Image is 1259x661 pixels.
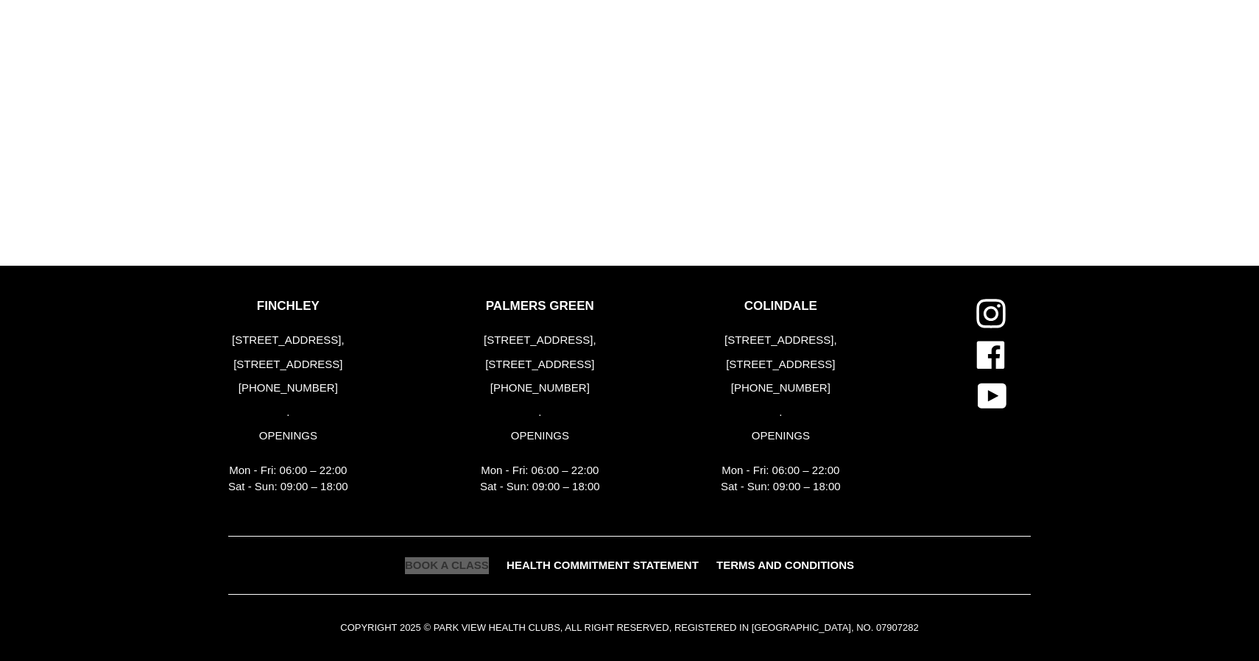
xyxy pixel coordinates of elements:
[721,404,841,421] p: .
[721,356,841,373] p: [STREET_ADDRESS]
[480,428,600,445] p: OPENINGS
[398,555,496,576] a: BOOK A CLASS
[228,462,348,495] p: Mon - Fri: 06:00 – 22:00 Sat - Sun: 09:00 – 18:00
[480,404,600,421] p: .
[228,380,348,397] p: [PHONE_NUMBER]
[721,462,841,495] p: Mon - Fri: 06:00 – 22:00 Sat - Sun: 09:00 – 18:00
[340,622,918,633] small: COPYRIGHT 2025 © PARK VIEW HEALTH CLUBS, ALL RIGHT RESERVED, REGISTERED IN [GEOGRAPHIC_DATA], NO....
[716,559,854,571] span: TERMS AND CONDITIONS
[480,299,600,314] p: PALMERS GREEN
[228,299,348,314] p: FINCHLEY
[228,332,348,349] p: [STREET_ADDRESS],
[480,462,600,495] p: Mon - Fri: 06:00 – 22:00 Sat - Sun: 09:00 – 18:00
[480,380,600,397] p: [PHONE_NUMBER]
[228,356,348,373] p: [STREET_ADDRESS]
[507,559,699,571] span: HEALTH COMMITMENT STATEMENT
[709,555,861,576] a: TERMS AND CONDITIONS
[228,404,348,421] p: .
[721,428,841,445] p: OPENINGS
[480,356,600,373] p: [STREET_ADDRESS]
[721,332,841,349] p: [STREET_ADDRESS],
[721,299,841,314] p: COLINDALE
[405,559,489,571] span: BOOK A CLASS
[480,332,600,349] p: [STREET_ADDRESS],
[499,555,706,576] a: HEALTH COMMITMENT STATEMENT
[228,428,348,445] p: OPENINGS
[721,380,841,397] p: [PHONE_NUMBER]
